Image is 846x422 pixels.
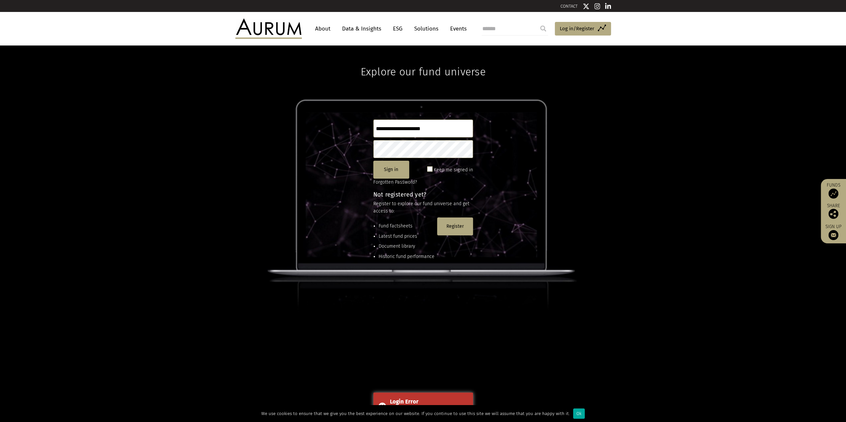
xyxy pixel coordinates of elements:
button: Sign in [373,161,409,179]
img: Access Funds [828,189,838,199]
img: Aurum [235,19,302,39]
div: Ok [573,408,585,419]
li: Historic fund performance [379,253,434,260]
a: Log in/Register [555,22,611,36]
span: Log in/Register [560,25,594,33]
img: Linkedin icon [605,3,611,10]
img: Sign up to our newsletter [828,230,838,240]
a: CONTACT [560,4,578,9]
div: Share [824,204,843,219]
a: Events [447,23,467,35]
li: Fund factsheets [379,222,434,230]
input: Submit [537,22,550,35]
img: Share this post [828,209,838,219]
a: Data & Insights [339,23,385,35]
a: Forgotten Password? [373,179,417,185]
button: Register [437,217,473,235]
h4: Not registered yet? [373,192,473,198]
li: Latest fund prices [379,233,434,240]
h1: Explore our fund universe [360,45,485,78]
a: About [312,23,334,35]
label: Keep me signed in [434,166,473,174]
li: Document library [379,243,434,250]
div: Login Error [390,397,468,406]
a: Sign up [824,224,843,240]
p: Register to explore our fund universe and get access to: [373,200,473,215]
a: Funds [824,182,843,199]
img: Instagram icon [594,3,600,10]
a: Solutions [411,23,442,35]
img: Twitter icon [583,3,589,10]
a: ESG [390,23,406,35]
